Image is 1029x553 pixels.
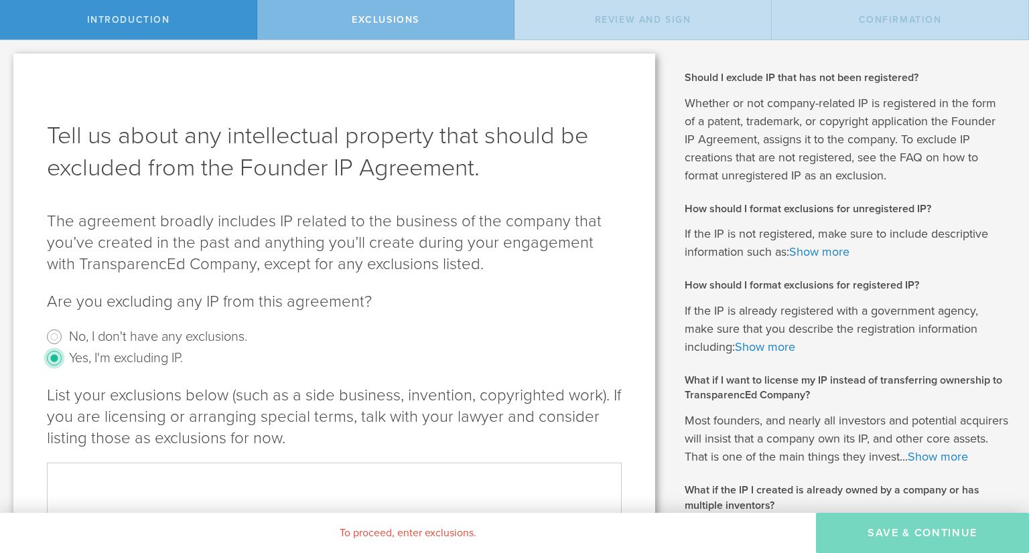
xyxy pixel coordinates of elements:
label: No, I don't have any exclusions. [69,326,247,345]
p: If the IP is already registered with a government agency, make sure that you describe the registr... [685,302,1009,356]
a: Show more [908,449,968,464]
h2: What if the IP I created is already owned by a company or has multiple inventors? [685,483,1009,513]
span: Introduction [87,14,170,25]
span: Confirmation [859,14,942,25]
p: Most founders, and nearly all investors and potential acquirers will insist that a company own it... [685,412,1009,466]
p: Whether or not company-related IP is registered in the form of a patent, trademark, or copyright ... [685,94,1009,185]
span: To proceed, enter exclusions. [340,526,476,540]
h2: What if I want to license my IP instead of transferring ownership to TransparencEd Company? [685,373,1009,403]
p: The agreement broadly includes IP related to the business of the company that you’ve created in t... [47,211,622,275]
h2: Should I exclude IP that has not been registered? [685,70,1009,85]
a: Show more [735,339,795,354]
span: Review and Sign [595,14,691,25]
a: Show more [789,244,849,259]
p: List your exclusions below (such as a side business, invention, copyrighted work). If you are lic... [47,385,622,449]
p: If the IP is not registered, make sure to include descriptive information such as: [685,225,1009,261]
span: Exclusions [352,14,419,25]
h1: Tell us about any intellectual property that should be excluded from the Founder IP Agreement. [47,120,622,184]
p: Are you excluding any IP from this agreement? [47,291,622,313]
h2: How should I format exclusions for registered IP? [685,278,1009,293]
button: Save & Continue [816,513,1029,553]
label: Yes, I'm excluding IP. [69,347,183,367]
h2: How should I format exclusions for unregistered IP? [685,202,1009,216]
